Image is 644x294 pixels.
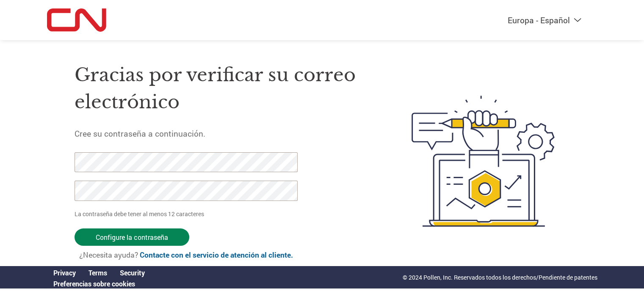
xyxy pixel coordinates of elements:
[120,268,145,277] a: Security
[53,268,76,277] a: Privacy
[47,279,151,288] div: Open Cookie Preferences Modal
[75,209,301,218] p: La contraseña debe tener al menos 12 caracteres
[403,273,597,282] p: © 2024 Pollen, Inc. Reservados todos los derechos/Pendiente de patentes
[75,228,189,246] input: Configure la contraseña
[53,279,135,288] a: Cookie Preferences, opens a dedicated popup modal window
[88,268,107,277] a: Terms
[75,61,372,116] h1: Gracias por verificar su correo electrónico
[396,49,570,273] img: create-password
[47,8,107,32] img: CN
[75,128,372,139] h5: Cree su contraseña a continuación.
[140,250,293,260] a: Contacte con el servicio de atención al cliente.
[79,250,293,260] span: ¿Necesita ayuda?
